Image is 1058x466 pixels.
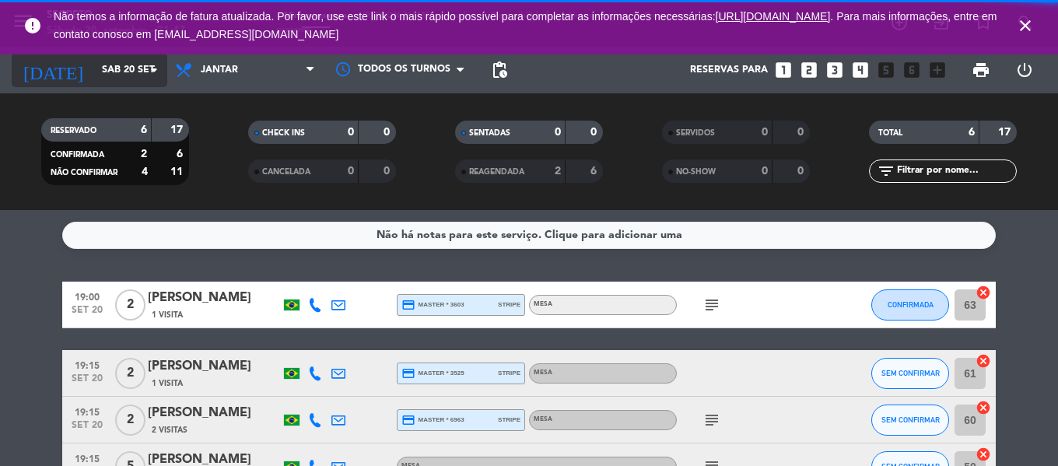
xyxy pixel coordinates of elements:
[871,405,949,436] button: SEM CONFIRMAR
[927,60,948,80] i: add_box
[170,124,186,135] strong: 17
[115,289,145,321] span: 2
[148,356,280,377] div: [PERSON_NAME]
[201,65,238,75] span: Jantar
[972,61,990,79] span: print
[1015,61,1034,79] i: power_settings_new
[54,10,997,40] span: Não temos a informação de fatura atualizada. Por favor, use este link o mais rápido possível para...
[534,416,552,422] span: Mesa
[799,60,819,80] i: looks_two
[498,300,520,310] span: stripe
[384,127,393,138] strong: 0
[877,162,895,180] i: filter_list
[401,298,464,312] span: master * 3603
[54,10,997,40] a: . Para mais informações, entre em contato conosco em [EMAIL_ADDRESS][DOMAIN_NAME]
[976,353,991,369] i: cancel
[881,369,940,377] span: SEM CONFIRMAR
[51,151,104,159] span: CONFIRMADA
[51,169,117,177] span: NÃO CONFIRMAR
[12,53,94,87] i: [DATE]
[555,127,561,138] strong: 0
[401,413,464,427] span: master * 6963
[773,60,793,80] i: looks_one
[68,402,107,420] span: 19:15
[888,300,934,309] span: CONFIRMADA
[469,168,524,176] span: REAGENDADA
[348,127,354,138] strong: 0
[825,60,845,80] i: looks_3
[401,413,415,427] i: credit_card
[177,149,186,159] strong: 6
[490,61,509,79] span: pending_actions
[881,415,940,424] span: SEM CONFIRMAR
[152,309,183,321] span: 1 Visita
[401,366,415,380] i: credit_card
[762,166,768,177] strong: 0
[145,61,163,79] i: arrow_drop_down
[998,127,1014,138] strong: 17
[152,377,183,390] span: 1 Visita
[702,296,721,314] i: subject
[676,129,715,137] span: SERVIDOS
[68,373,107,391] span: set 20
[68,420,107,438] span: set 20
[148,403,280,423] div: [PERSON_NAME]
[68,305,107,323] span: set 20
[148,288,280,308] div: [PERSON_NAME]
[702,411,721,429] i: subject
[534,301,552,307] span: Mesa
[142,166,148,177] strong: 4
[976,447,991,462] i: cancel
[969,127,975,138] strong: 6
[51,127,96,135] span: RESERVADO
[141,149,147,159] strong: 2
[115,405,145,436] span: 2
[895,163,1016,180] input: Filtrar por nome...
[534,370,552,376] span: Mesa
[716,10,831,23] a: [URL][DOMAIN_NAME]
[876,60,896,80] i: looks_5
[1016,16,1035,35] i: close
[976,285,991,300] i: cancel
[590,166,600,177] strong: 6
[878,129,902,137] span: TOTAL
[1003,47,1046,93] div: LOG OUT
[797,127,807,138] strong: 0
[590,127,600,138] strong: 0
[141,124,147,135] strong: 6
[871,289,949,321] button: CONFIRMADA
[68,356,107,373] span: 19:15
[676,168,716,176] span: NO-SHOW
[850,60,871,80] i: looks_4
[555,166,561,177] strong: 2
[68,287,107,305] span: 19:00
[262,129,305,137] span: CHECK INS
[377,226,682,244] div: Não há notas para este serviço. Clique para adicionar uma
[401,298,415,312] i: credit_card
[384,166,393,177] strong: 0
[498,415,520,425] span: stripe
[797,166,807,177] strong: 0
[690,65,768,75] span: Reservas para
[902,60,922,80] i: looks_6
[348,166,354,177] strong: 0
[762,127,768,138] strong: 0
[115,358,145,389] span: 2
[152,424,187,436] span: 2 Visitas
[401,366,464,380] span: master * 3525
[170,166,186,177] strong: 11
[262,168,310,176] span: CANCELADA
[23,16,42,35] i: error
[976,400,991,415] i: cancel
[469,129,510,137] span: SENTADAS
[871,358,949,389] button: SEM CONFIRMAR
[498,368,520,378] span: stripe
